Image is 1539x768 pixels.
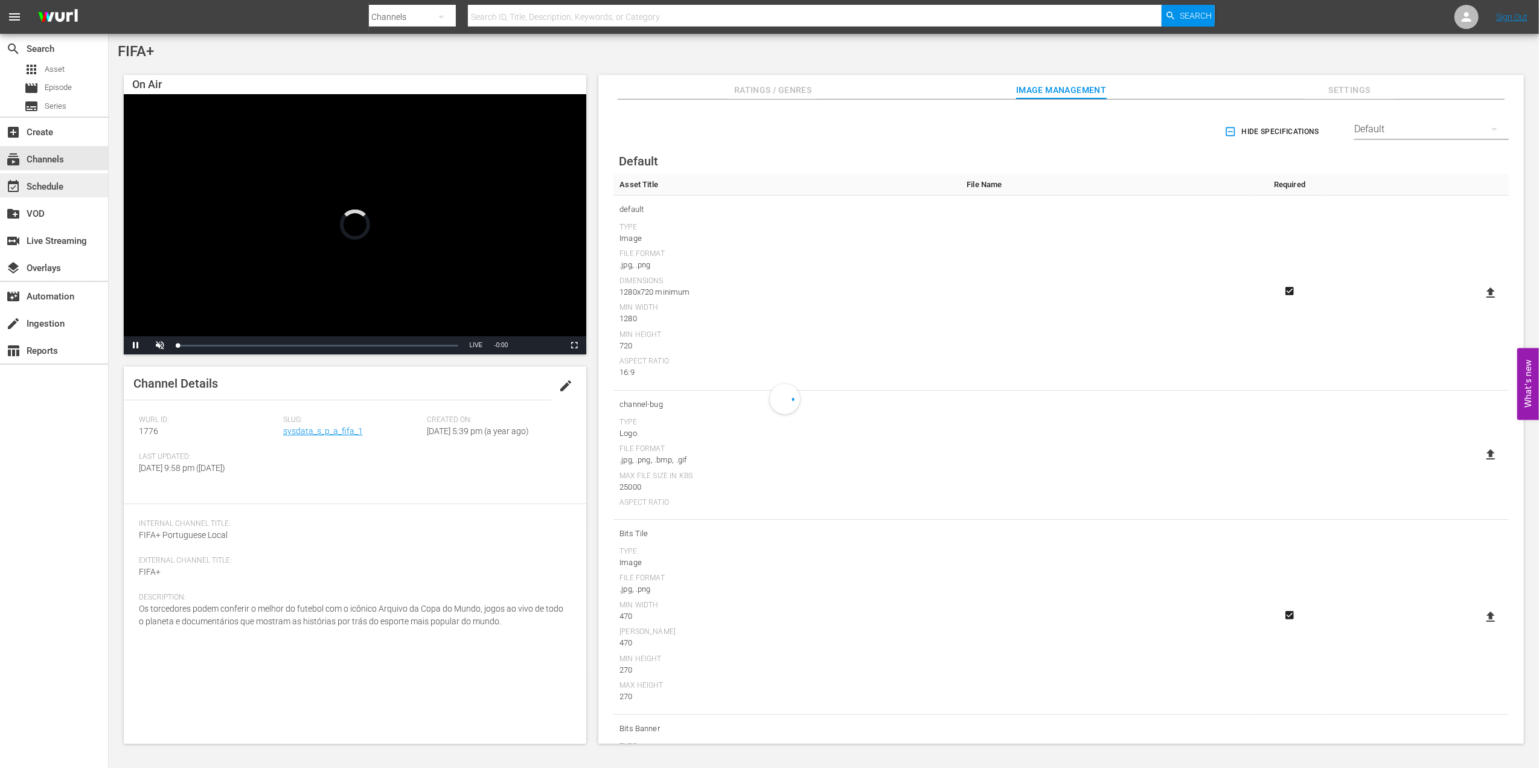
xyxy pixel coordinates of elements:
[619,223,955,232] div: Type
[1162,5,1215,27] button: Search
[562,336,586,354] button: Fullscreen
[619,202,955,217] span: default
[619,366,955,379] div: 16:9
[6,206,21,221] span: VOD
[139,415,277,425] span: Wurl ID:
[496,342,508,348] span: 0:00
[619,232,955,245] div: Image
[139,530,228,540] span: FIFA+ Portuguese Local
[6,179,21,194] span: Schedule
[619,691,955,703] div: 270
[24,99,39,114] span: Series
[139,604,563,626] span: Os torcedores podem conferir o melhor do futebol com o icônico Arquivo da Copa do Mundo, jogos ao...
[619,721,955,737] span: Bits Banner
[1304,83,1395,98] span: Settings
[619,583,955,595] div: .jpg, .png
[427,415,566,425] span: Created On:
[619,526,955,542] span: Bits Tile
[6,234,21,248] span: Live Streaming
[538,336,562,354] button: Picture-in-Picture
[6,289,21,304] span: Automation
[619,313,955,325] div: 1280
[619,454,955,466] div: .jpg, .png, .bmp, .gif
[139,593,565,603] span: Description:
[619,742,955,752] div: Type
[139,567,161,577] span: FIFA+
[619,357,955,366] div: Aspect Ratio
[1282,610,1297,621] svg: Required
[24,81,39,95] span: Episode
[1496,12,1528,22] a: Sign Out
[124,336,148,354] button: Pause
[1517,348,1539,420] button: Open Feedback Widget
[6,125,21,139] span: Create
[619,259,955,271] div: .jpg, .png
[464,336,488,354] button: Seek to live, currently behind live
[619,340,955,352] div: 720
[45,63,65,75] span: Asset
[619,303,955,313] div: Min Width
[619,654,955,664] div: Min Height
[1016,83,1107,98] span: Image Management
[139,426,158,436] span: 1776
[619,557,955,569] div: Image
[283,415,421,425] span: Slug:
[619,330,955,340] div: Min Height
[1222,115,1324,149] button: Hide Specifications
[139,556,565,566] span: External Channel Title:
[619,574,955,583] div: File Format
[619,397,955,412] span: channel-bug
[558,379,573,393] span: edit
[619,664,955,676] div: 270
[619,637,955,649] div: 470
[619,681,955,691] div: Max Height
[139,452,277,462] span: Last Updated:
[6,344,21,358] span: Reports
[6,42,21,56] span: Search
[139,463,225,473] span: [DATE] 9:58 pm ([DATE])
[494,342,496,348] span: -
[619,498,955,508] div: Aspect Ratio
[6,316,21,331] span: Ingestion
[148,336,172,354] button: Unmute
[619,481,955,493] div: 25000
[1253,174,1326,196] th: Required
[619,444,955,454] div: File Format
[6,152,21,167] span: Channels
[29,3,87,31] img: ans4CAIJ8jUAAAAAAAAAAAAAAAAAAAAAAAAgQb4GAAAAAAAAAAAAAAAAAAAAAAAAJMjXAAAAAAAAAAAAAAAAAAAAAAAAgAT5G...
[619,277,955,286] div: Dimensions
[178,345,458,347] div: Progress Bar
[619,627,955,637] div: [PERSON_NAME]
[961,174,1253,196] th: File Name
[619,154,658,168] span: Default
[619,547,955,557] div: Type
[139,519,565,529] span: Internal Channel Title:
[619,249,955,259] div: File Format
[1227,126,1319,138] span: Hide Specifications
[6,261,21,275] span: Overlays
[619,418,955,427] div: Type
[24,62,39,77] span: Asset
[619,601,955,610] div: Min Width
[1180,5,1212,27] span: Search
[45,100,66,112] span: Series
[283,426,363,436] a: sysdata_s_p_a_fifa_1
[619,427,955,440] div: Logo
[427,426,530,436] span: [DATE] 5:39 pm (a year ago)
[124,94,586,354] div: Video Player
[118,43,154,60] span: FIFA+
[132,78,162,91] span: On Air
[619,286,955,298] div: 1280x720 minimum
[619,472,955,481] div: Max File Size In Kbs
[133,376,218,391] span: Channel Details
[1282,286,1297,296] svg: Required
[1354,112,1509,146] div: Default
[619,610,955,622] div: 470
[551,371,580,400] button: edit
[728,83,818,98] span: Ratings / Genres
[470,342,483,348] span: LIVE
[7,10,22,24] span: menu
[613,174,961,196] th: Asset Title
[45,82,72,94] span: Episode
